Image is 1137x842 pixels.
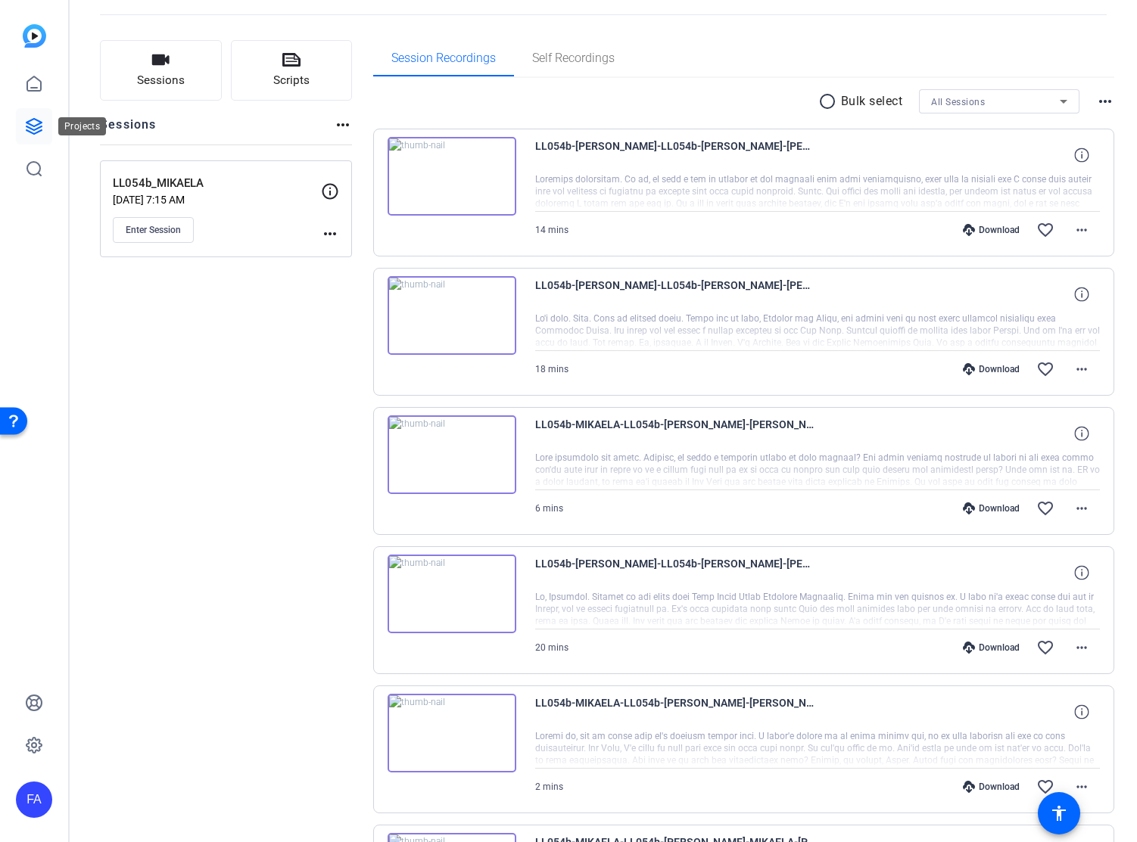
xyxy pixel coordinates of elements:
p: LL054b_MIKAELA [113,175,321,192]
img: blue-gradient.svg [23,24,46,48]
mat-icon: more_horiz [1073,221,1091,239]
img: thumb-nail [388,694,516,772]
div: FA [16,781,52,818]
mat-icon: more_horiz [1096,92,1114,110]
mat-icon: favorite_border [1036,221,1054,239]
div: Download [955,502,1027,514]
img: thumb-nail [388,555,516,633]
div: Download [955,224,1027,236]
span: LL054b-MIKAELA-LL054b-[PERSON_NAME]-[PERSON_NAME]-TAKE1-2025-08-12-10-15-14-491-0 [535,694,815,730]
button: Scripts [231,40,353,101]
mat-icon: more_horiz [1073,638,1091,657]
mat-icon: favorite_border [1036,778,1054,796]
span: 18 mins [535,364,568,374]
mat-icon: more_horiz [334,116,352,134]
mat-icon: radio_button_unchecked [818,92,841,110]
span: 6 mins [535,503,563,514]
mat-icon: more_horiz [1073,778,1091,796]
span: LL054b-[PERSON_NAME]-LL054b-[PERSON_NAME]-[PERSON_NAME]-take-1-2025-08-13-10-22-12-454-0 [535,555,815,591]
span: LL054b-MIKAELA-LL054b-[PERSON_NAME]-[PERSON_NAME]-tk2-2025-08-13-10-42-37-489-0 [535,415,815,452]
mat-icon: more_horiz [1073,499,1091,517]
span: Enter Session [126,224,181,236]
mat-icon: more_horiz [321,225,339,243]
img: thumb-nail [388,137,516,216]
p: [DATE] 7:15 AM [113,194,321,206]
button: Sessions [100,40,222,101]
div: Download [955,781,1027,793]
div: Download [955,363,1027,375]
mat-icon: more_horiz [1073,360,1091,378]
span: Scripts [273,72,310,89]
span: LL054b-[PERSON_NAME]-LL054b-[PERSON_NAME]-[PERSON_NAME]-tk2-2025-08-13-14-28-37-322-0 [535,137,815,173]
span: All Sessions [931,97,985,107]
span: 14 mins [535,225,568,235]
div: Download [955,642,1027,654]
p: Bulk select [841,92,903,110]
span: 2 mins [535,781,563,792]
button: Enter Session [113,217,194,243]
span: LL054b-[PERSON_NAME]-LL054b-[PERSON_NAME]-[PERSON_NAME]-tk1-2025-08-13-14-10-06-419-0 [535,276,815,312]
mat-icon: accessibility [1050,804,1068,822]
img: thumb-nail [388,276,516,355]
span: Sessions [137,72,185,89]
mat-icon: favorite_border [1036,360,1054,378]
h2: Sessions [100,116,157,144]
span: 20 mins [535,642,568,653]
mat-icon: favorite_border [1036,499,1054,517]
mat-icon: favorite_border [1036,638,1054,657]
span: Self Recordings [532,52,615,64]
div: Projects [58,117,106,135]
img: thumb-nail [388,415,516,494]
span: Session Recordings [391,52,496,64]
